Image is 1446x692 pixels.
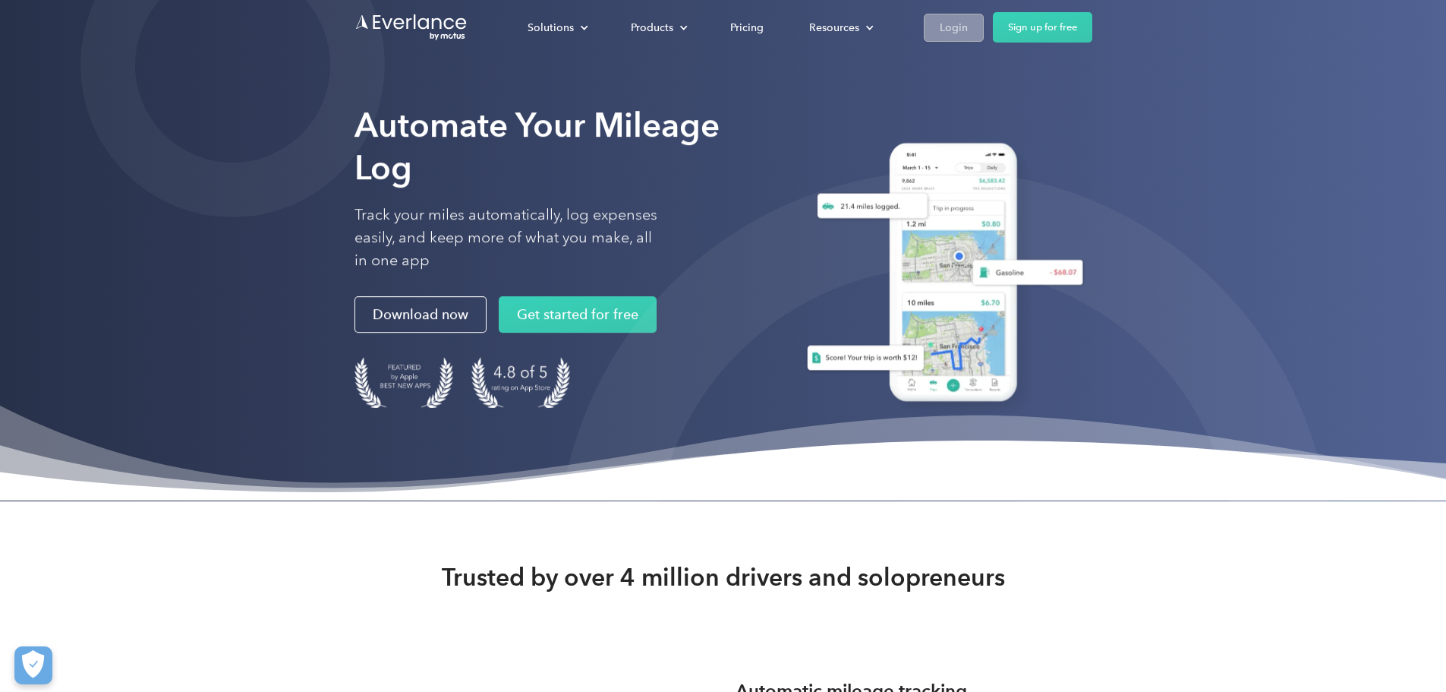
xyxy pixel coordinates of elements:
[715,14,779,41] a: Pricing
[14,646,52,684] button: Cookies Settings
[354,204,658,272] p: Track your miles automatically, log expenses easily, and keep more of what you make, all in one app
[809,18,859,37] div: Resources
[993,12,1092,43] a: Sign up for free
[789,131,1092,419] img: Everlance, mileage tracker app, expense tracking app
[354,13,468,42] a: Go to homepage
[730,18,764,37] div: Pricing
[631,18,673,37] div: Products
[354,105,720,188] strong: Automate Your Mileage Log
[924,14,984,42] a: Login
[354,357,453,408] img: Badge for Featured by Apple Best New Apps
[616,14,700,41] div: Products
[512,14,600,41] div: Solutions
[528,18,574,37] div: Solutions
[499,296,657,333] a: Get started for free
[471,357,570,408] img: 4.9 out of 5 stars on the app store
[442,562,1005,592] strong: Trusted by over 4 million drivers and solopreneurs
[354,296,487,333] a: Download now
[940,18,968,37] div: Login
[794,14,886,41] div: Resources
